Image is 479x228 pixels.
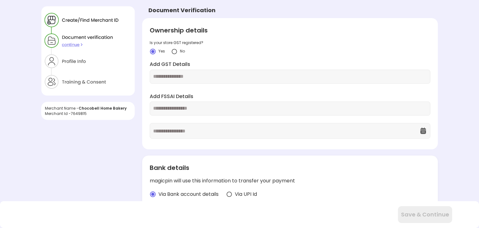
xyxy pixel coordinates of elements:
[150,93,430,100] label: Add FSSAI Details
[150,61,430,68] label: Add GST Details
[150,48,156,55] img: crlYN1wOekqfTXo2sKdO7mpVD4GIyZBlBCY682TI1bTNaOsxckEXOmACbAD6EYcPGHR5wXB9K-wSeRvGOQTikGGKT-kEDVP-b...
[150,177,430,185] div: magicpin will use this information to transfer your payment
[419,127,427,135] img: OcXK764TI_dg1n3pJKAFuNcYfYqBKGvmbXteblFrPew4KBASBbPUoKPFDRZzLe5z5khKOkBCrBseVNl8W_Mqhk0wgJF92Dyy9...
[180,48,185,54] span: No
[150,40,430,45] div: Is your store GST registered?
[79,106,127,111] span: Chocobell Home Bakery
[148,6,215,14] div: Document Verification
[150,191,156,197] img: radio
[171,48,177,55] img: yidvdI1b1At5fYgYeHdauqyvT_pgttO64BpF2mcDGQwz_NKURL8lp7m2JUJk3Onwh4FIn8UgzATYbhG5vtZZpSXeknhWnnZDd...
[235,191,257,198] span: Via UPI Id
[41,6,135,96] img: xZtaNGYO7ZEa_Y6BGN0jBbY4tz3zD8CMWGtK9DYT203r_wSWJgC64uaYzQv0p6I5U3yzNyQZ90jnSGEji8ItH6xpax9JibOI_...
[398,206,452,223] button: Save & Continue
[226,191,232,197] img: radio
[158,191,219,198] span: Via Bank account details
[45,106,131,111] div: Merchant Name -
[45,111,131,116] div: Merchant Id - 7649815
[158,48,165,54] span: Yes
[150,163,430,172] div: Bank details
[150,26,430,35] div: Ownership details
